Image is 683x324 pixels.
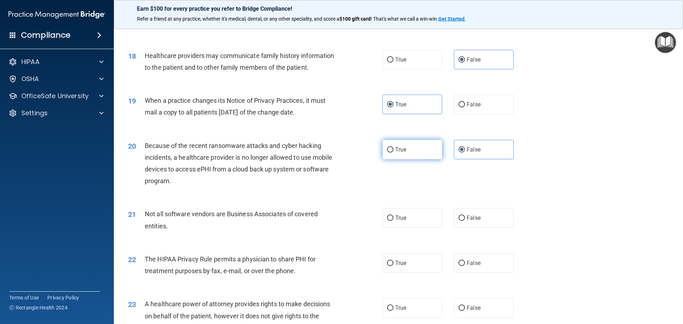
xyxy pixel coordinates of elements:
input: True [387,57,393,63]
p: OSHA [21,75,39,83]
span: Not all software vendors are Business Associates of covered entities. [145,210,318,229]
input: False [459,261,465,266]
p: HIPAA [21,58,39,66]
a: OSHA [9,75,104,83]
input: True [387,216,393,221]
span: True [395,260,406,266]
input: False [459,306,465,311]
a: OfficeSafe University [9,92,104,100]
a: Settings [9,109,104,117]
input: True [387,147,393,153]
span: 22 [128,255,136,264]
span: True [395,146,406,153]
span: Healthcare providers may communicate family history information to the patient and to other famil... [145,52,334,71]
input: False [459,57,465,63]
a: HIPAA [9,58,104,66]
span: True [395,214,406,221]
span: False [467,56,481,63]
span: False [467,260,481,266]
span: Ⓒ Rectangle Health 2024 [9,304,68,311]
input: False [459,216,465,221]
p: OfficeSafe University [21,92,89,100]
a: Terms of Use [9,294,39,301]
a: Get Started [438,16,466,22]
span: 23 [128,300,136,309]
input: False [459,147,465,153]
p: Earn $100 for every practice you refer to Bridge Compliance! [137,5,660,12]
span: 21 [128,210,136,219]
input: True [387,102,393,107]
h4: Compliance [21,30,70,40]
span: False [467,101,481,108]
span: False [467,304,481,311]
span: Refer a friend at any practice, whether it's medical, dental, or any other speciality, and score a [137,16,339,22]
a: Privacy Policy [47,294,79,301]
input: False [459,102,465,107]
span: False [467,214,481,221]
span: True [395,101,406,108]
img: PMB logo [9,7,105,22]
span: Because of the recent ransomware attacks and cyber hacking incidents, a healthcare provider is no... [145,142,332,185]
span: 18 [128,52,136,60]
span: ! That's what we call a win-win. [371,16,438,22]
p: Settings [21,109,48,117]
span: The HIPAA Privacy Rule permits a physician to share PHI for treatment purposes by fax, e-mail, or... [145,255,316,275]
input: True [387,306,393,311]
span: False [467,146,481,153]
span: True [395,56,406,63]
button: Open Resource Center [655,32,676,53]
input: True [387,261,393,266]
span: 20 [128,142,136,150]
strong: Get Started [438,16,465,22]
span: 19 [128,97,136,105]
span: True [395,304,406,311]
span: When a practice changes its Notice of Privacy Practices, it must mail a copy to all patients [DAT... [145,97,325,116]
strong: $100 gift card [339,16,371,22]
